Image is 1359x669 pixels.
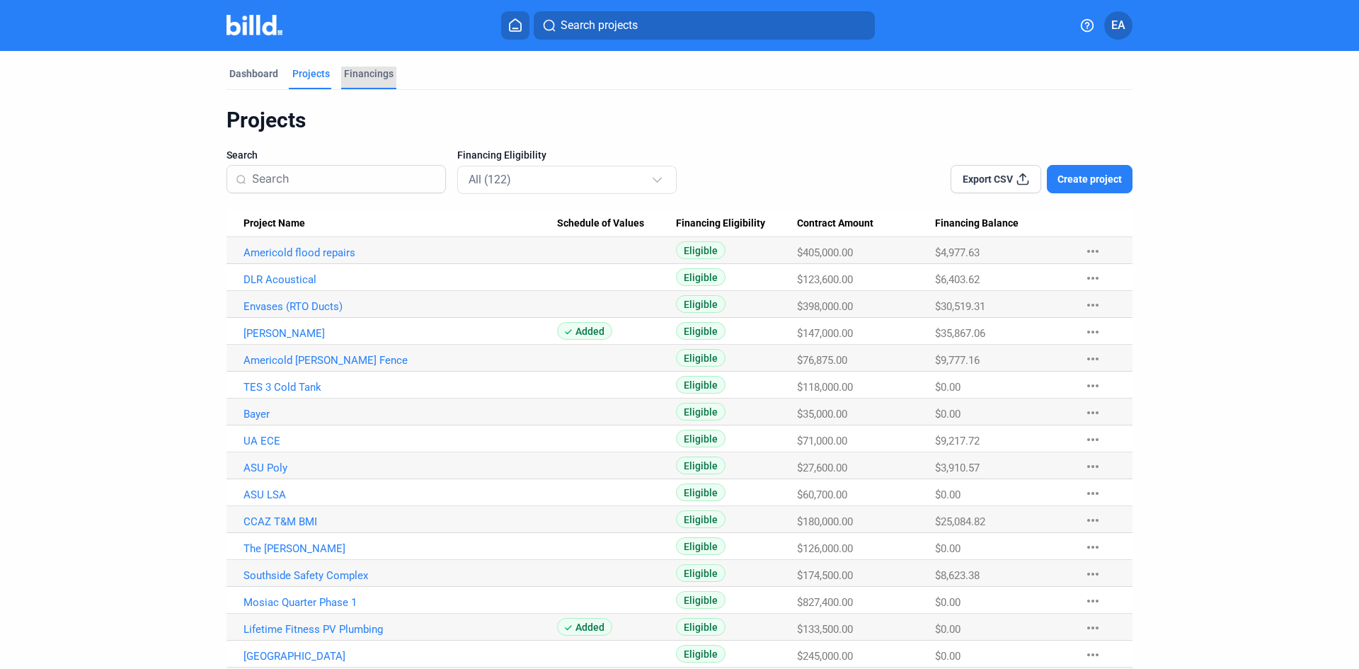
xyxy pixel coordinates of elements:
[243,246,557,259] a: Americold flood repairs
[935,596,961,609] span: $0.00
[797,435,847,447] span: $71,000.00
[243,515,557,528] a: CCAZ T&M BMI
[557,618,612,636] span: Added
[676,268,726,286] span: Eligible
[1084,377,1101,394] mat-icon: more_horiz
[676,645,726,663] span: Eligible
[951,165,1041,193] button: Export CSV
[797,217,935,230] div: Contract Amount
[797,381,853,394] span: $118,000.00
[935,327,985,340] span: $35,867.06
[676,349,726,367] span: Eligible
[935,435,980,447] span: $9,217.72
[935,542,961,555] span: $0.00
[935,515,985,528] span: $25,084.82
[229,67,278,81] div: Dashboard
[935,273,980,286] span: $6,403.62
[676,217,796,230] div: Financing Eligibility
[534,11,875,40] button: Search projects
[557,217,677,230] div: Schedule of Values
[676,217,765,230] span: Financing Eligibility
[676,510,726,528] span: Eligible
[797,462,847,474] span: $27,600.00
[676,564,726,582] span: Eligible
[1084,243,1101,260] mat-icon: more_horiz
[243,596,557,609] a: Mosiac Quarter Phase 1
[935,381,961,394] span: $0.00
[1104,11,1132,40] button: EA
[252,164,437,194] input: Search
[935,246,980,259] span: $4,977.63
[469,173,511,186] mat-select-trigger: All (122)
[935,462,980,474] span: $3,910.57
[935,488,961,501] span: $0.00
[797,327,853,340] span: $147,000.00
[243,650,557,663] a: [GEOGRAPHIC_DATA]
[797,515,853,528] span: $180,000.00
[1084,539,1101,556] mat-icon: more_horiz
[561,17,638,34] span: Search projects
[457,148,546,162] span: Financing Eligibility
[676,484,726,501] span: Eligible
[676,295,726,313] span: Eligible
[1084,324,1101,341] mat-icon: more_horiz
[676,322,726,340] span: Eligible
[557,217,644,230] span: Schedule of Values
[1084,593,1101,610] mat-icon: more_horiz
[1084,431,1101,448] mat-icon: more_horiz
[226,148,258,162] span: Search
[1084,566,1101,583] mat-icon: more_horiz
[935,217,1070,230] div: Financing Balance
[676,241,726,259] span: Eligible
[797,300,853,313] span: $398,000.00
[243,408,557,421] a: Bayer
[935,650,961,663] span: $0.00
[243,217,557,230] div: Project Name
[557,322,612,340] span: Added
[676,457,726,474] span: Eligible
[243,488,557,501] a: ASU LSA
[676,376,726,394] span: Eligible
[935,408,961,421] span: $0.00
[797,569,853,582] span: $174,500.00
[243,623,557,636] a: Lifetime Fitness PV Plumbing
[243,273,557,286] a: DLR Acoustical
[935,569,980,582] span: $8,623.38
[226,15,282,35] img: Billd Company Logo
[1111,17,1125,34] span: EA
[1084,297,1101,314] mat-icon: more_horiz
[797,408,847,421] span: $35,000.00
[797,354,847,367] span: $76,875.00
[1084,404,1101,421] mat-icon: more_horiz
[243,300,557,313] a: Envases (RTO Ducts)
[935,300,985,313] span: $30,519.31
[797,488,847,501] span: $60,700.00
[344,67,394,81] div: Financings
[1084,350,1101,367] mat-icon: more_horiz
[676,618,726,636] span: Eligible
[797,650,853,663] span: $245,000.00
[1057,172,1122,186] span: Create project
[243,381,557,394] a: TES 3 Cold Tank
[243,569,557,582] a: Southside Safety Complex
[292,67,330,81] div: Projects
[797,246,853,259] span: $405,000.00
[243,542,557,555] a: The [PERSON_NAME]
[676,403,726,421] span: Eligible
[1084,512,1101,529] mat-icon: more_horiz
[243,217,305,230] span: Project Name
[1047,165,1132,193] button: Create project
[1084,646,1101,663] mat-icon: more_horiz
[243,354,557,367] a: Americold [PERSON_NAME] Fence
[1084,619,1101,636] mat-icon: more_horiz
[935,354,980,367] span: $9,777.16
[676,430,726,447] span: Eligible
[243,435,557,447] a: UA ECE
[963,172,1013,186] span: Export CSV
[935,217,1019,230] span: Financing Balance
[243,327,557,340] a: [PERSON_NAME]
[226,107,1132,134] div: Projects
[797,273,853,286] span: $123,600.00
[935,623,961,636] span: $0.00
[1084,458,1101,475] mat-icon: more_horiz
